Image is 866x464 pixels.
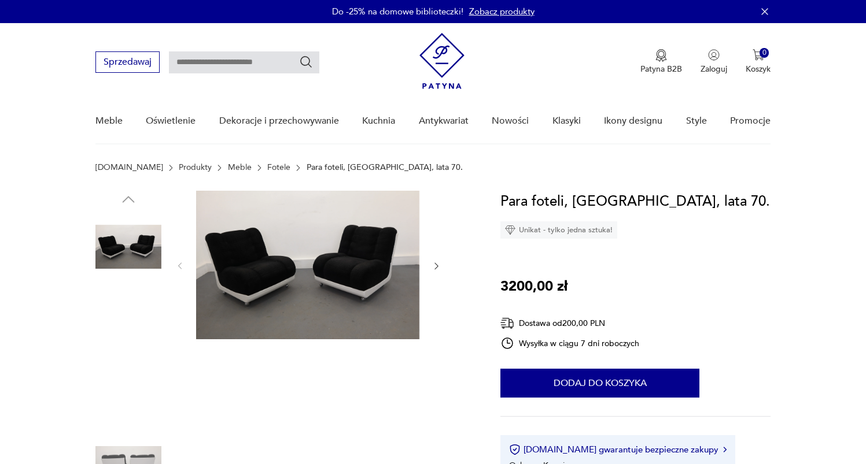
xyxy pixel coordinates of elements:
p: Patyna B2B [640,64,682,75]
a: Style [686,99,707,143]
div: Dostawa od 200,00 PLN [500,316,639,331]
h1: Para foteli, [GEOGRAPHIC_DATA], lata 70. [500,191,770,213]
button: Szukaj [299,55,313,69]
img: Patyna - sklep z meblami i dekoracjami vintage [419,33,465,89]
button: [DOMAIN_NAME] gwarantuje bezpieczne zakupy [509,444,726,455]
a: Nowości [492,99,529,143]
img: Ikona diamentu [505,225,515,235]
a: Kuchnia [362,99,395,143]
button: Zaloguj [701,49,727,75]
img: Ikona medalu [655,49,667,62]
div: Unikat - tylko jedna sztuka! [500,221,617,239]
img: Zdjęcie produktu Para foteli, Włochy, lata 70. [95,214,161,280]
button: Dodaj do koszyka [500,369,699,398]
a: Ikony designu [604,99,662,143]
button: 0Koszyk [746,49,771,75]
button: Patyna B2B [640,49,682,75]
a: Ikona medaluPatyna B2B [640,49,682,75]
img: Zdjęcie produktu Para foteli, Włochy, lata 70. [196,191,419,339]
div: Wysyłka w ciągu 7 dni roboczych [500,336,639,350]
a: Meble [228,163,252,172]
a: Sprzedawaj [95,59,160,67]
p: Koszyk [746,64,771,75]
img: Ikonka użytkownika [708,49,720,61]
a: Fotele [267,163,290,172]
a: Zobacz produkty [469,6,535,17]
button: Sprzedawaj [95,51,160,73]
a: Promocje [730,99,771,143]
a: Produkty [179,163,212,172]
p: Para foteli, [GEOGRAPHIC_DATA], lata 70. [307,163,463,172]
a: Meble [95,99,123,143]
img: Zdjęcie produktu Para foteli, Włochy, lata 70. [95,361,161,427]
img: Zdjęcie produktu Para foteli, Włochy, lata 70. [95,288,161,354]
p: Do -25% na domowe biblioteczki! [332,6,463,17]
p: 3200,00 zł [500,276,567,298]
a: Klasyki [552,99,581,143]
img: Ikona strzałki w prawo [723,447,727,452]
a: Oświetlenie [146,99,196,143]
a: [DOMAIN_NAME] [95,163,163,172]
a: Antykwariat [419,99,469,143]
img: Ikona dostawy [500,316,514,331]
img: Ikona koszyka [753,49,764,61]
a: Dekoracje i przechowywanie [219,99,339,143]
img: Ikona certyfikatu [509,444,521,455]
p: Zaloguj [701,64,727,75]
div: 0 [760,48,769,58]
